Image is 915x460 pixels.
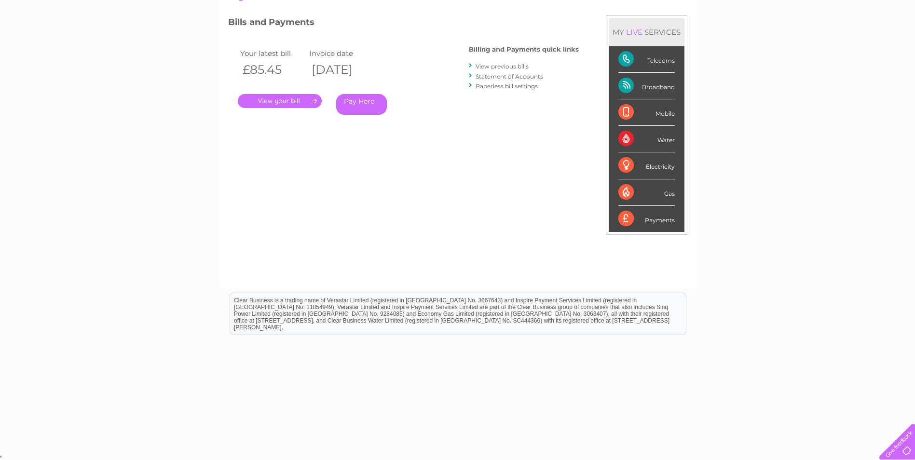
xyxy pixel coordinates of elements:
[32,25,81,54] img: logo.png
[469,46,579,53] h4: Billing and Payments quick links
[476,63,529,70] a: View previous bills
[745,41,764,48] a: Water
[228,15,579,32] h3: Bills and Payments
[618,99,675,126] div: Mobile
[733,5,800,17] a: 0333 014 3131
[618,46,675,73] div: Telecoms
[624,27,644,37] div: LIVE
[476,82,538,90] a: Paperless bill settings
[796,41,825,48] a: Telecoms
[238,47,307,60] td: Your latest bill
[238,94,322,108] a: .
[476,73,543,80] a: Statement of Accounts
[609,18,684,46] div: MY SERVICES
[618,206,675,232] div: Payments
[618,179,675,206] div: Gas
[618,126,675,152] div: Water
[851,41,874,48] a: Contact
[769,41,791,48] a: Energy
[618,73,675,99] div: Broadband
[336,94,387,115] a: Pay Here
[307,60,376,80] th: [DATE]
[238,60,307,80] th: £85.45
[831,41,845,48] a: Blog
[230,5,686,47] div: Clear Business is a trading name of Verastar Limited (registered in [GEOGRAPHIC_DATA] No. 3667643...
[618,152,675,179] div: Electricity
[883,41,906,48] a: Log out
[307,47,376,60] td: Invoice date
